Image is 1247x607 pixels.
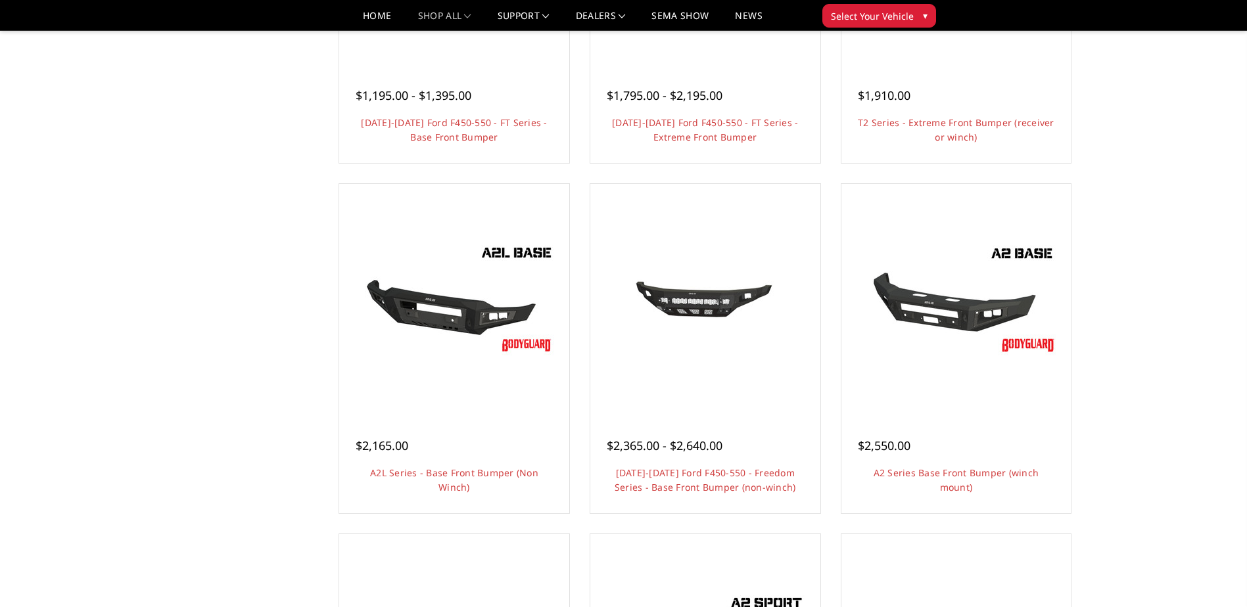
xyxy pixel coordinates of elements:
[576,11,626,30] a: Dealers
[858,87,910,103] span: $1,910.00
[361,116,547,143] a: [DATE]-[DATE] Ford F450-550 - FT Series - Base Front Bumper
[923,9,928,22] span: ▾
[612,116,798,143] a: [DATE]-[DATE] Ford F450-550 - FT Series - Extreme Front Bumper
[831,9,914,23] span: Select Your Vehicle
[651,11,709,30] a: SEMA Show
[600,249,811,349] img: 2017-2022 Ford F450-550 - Freedom Series - Base Front Bumper (non-winch)
[822,4,936,28] button: Select Your Vehicle
[607,87,722,103] span: $1,795.00 - $2,195.00
[356,87,471,103] span: $1,195.00 - $1,395.00
[607,438,722,453] span: $2,365.00 - $2,640.00
[735,11,762,30] a: News
[370,466,538,493] a: A2L Series - Base Front Bumper (Non Winch)
[498,11,550,30] a: Support
[615,466,796,493] a: [DATE]-[DATE] Ford F450-550 - Freedom Series - Base Front Bumper (non-winch)
[356,438,408,453] span: $2,165.00
[363,11,391,30] a: Home
[1181,544,1247,607] iframe: Chat Widget
[342,187,566,411] a: A2L Series - Base Front Bumper (Non Winch) A2L Series - Base Front Bumper (Non Winch)
[858,438,910,453] span: $2,550.00
[858,116,1054,143] a: T2 Series - Extreme Front Bumper (receiver or winch)
[418,11,471,30] a: shop all
[874,466,1039,493] a: A2 Series Base Front Bumper (winch mount)
[845,187,1068,411] a: A2 Series Base Front Bumper (winch mount) A2 Series Base Front Bumper (winch mount)
[594,187,817,411] a: 2017-2022 Ford F450-550 - Freedom Series - Base Front Bumper (non-winch) 2017-2022 Ford F450-550 ...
